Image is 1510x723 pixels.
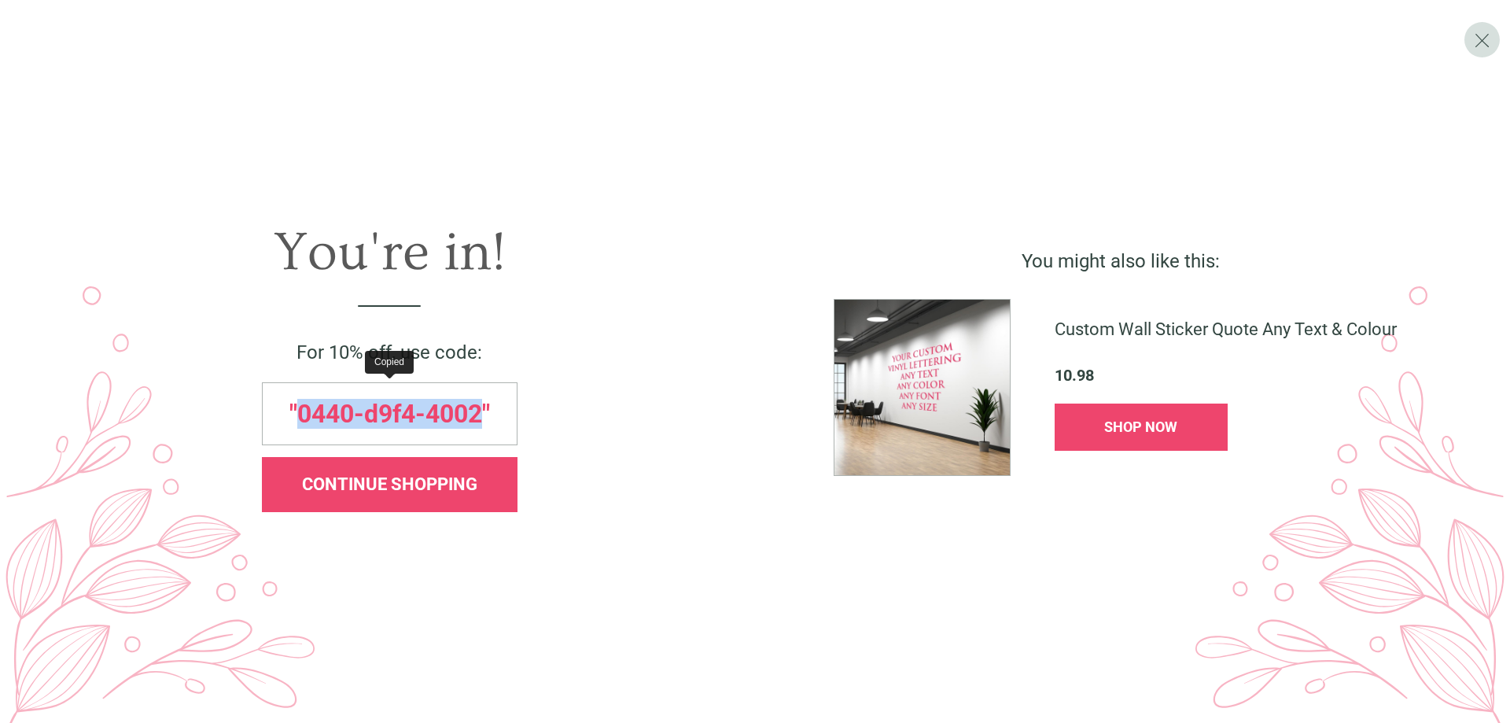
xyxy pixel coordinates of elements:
[302,474,477,494] span: CONTINUE SHOPPING
[274,222,506,283] span: You're in!
[1055,320,1397,339] span: Custom Wall Sticker Quote Any Text & Colour
[834,299,1011,476] img: %5BWS-74142-XS-F-DI_1754659053552.jpg
[289,401,490,426] span: "0440-d9f4-4002"
[1474,28,1490,52] span: X
[296,341,482,363] span: For 10% off, use code:
[1104,419,1177,435] span: SHOP NOW
[1055,367,1094,383] span: 10.98
[1022,250,1220,272] span: You might also like this:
